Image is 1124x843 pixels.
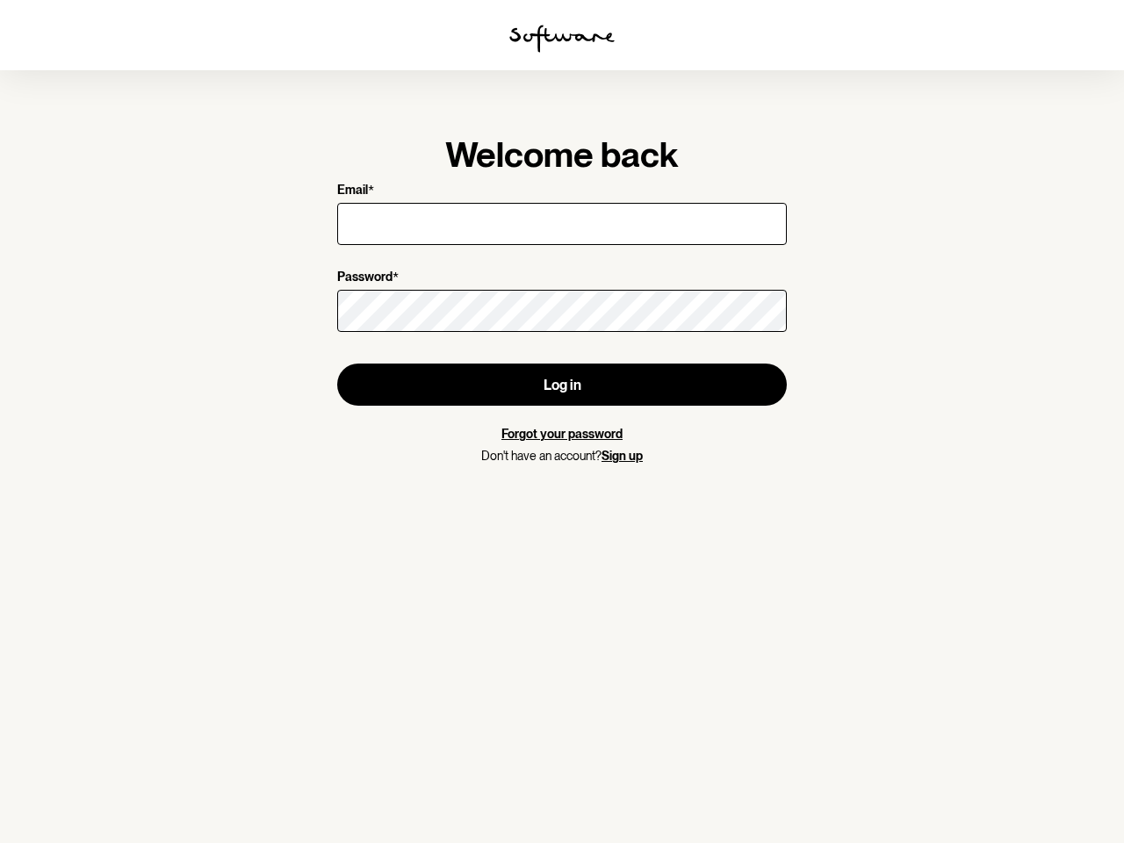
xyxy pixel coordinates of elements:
img: software logo [509,25,615,53]
a: Forgot your password [501,427,623,441]
p: Don't have an account? [337,449,787,464]
p: Password [337,270,393,286]
p: Email [337,183,368,199]
button: Log in [337,364,787,406]
a: Sign up [602,449,643,463]
h1: Welcome back [337,133,787,176]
